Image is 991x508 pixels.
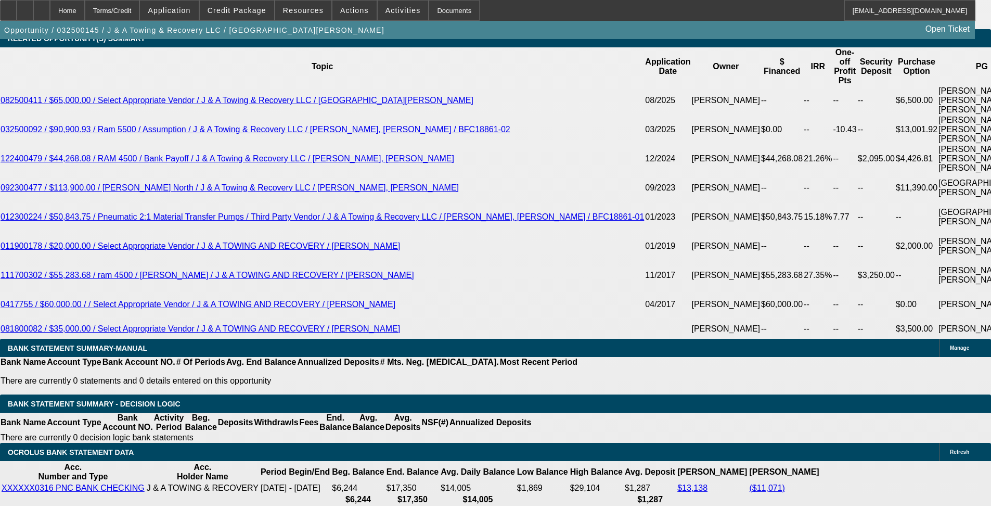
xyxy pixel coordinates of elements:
th: $1,287 [624,494,676,505]
td: -- [761,86,803,115]
td: 21.26% [803,144,832,173]
td: $6,500.00 [895,86,938,115]
a: 082500411 / $65,000.00 / Select Appropriate Vendor / J & A Towing & Recovery LLC / [GEOGRAPHIC_DA... [1,96,473,105]
td: J & A TOWING & RECOVERY [146,483,259,493]
span: OCROLUS BANK STATEMENT DATA [8,448,134,456]
th: Beg. Balance [184,413,217,433]
a: 111700302 / $55,283.68 / ram 4500 / [PERSON_NAME] / J & A TOWING AND RECOVERY / [PERSON_NAME] [1,271,414,280]
span: Application [148,6,190,15]
td: 04/2017 [645,290,691,319]
span: Opportunity / 032500145 / J & A Towing & Recovery LLC / [GEOGRAPHIC_DATA][PERSON_NAME] [4,26,384,34]
td: 11/2017 [645,261,691,290]
a: Open Ticket [921,20,974,38]
td: 01/2023 [645,202,691,232]
th: Fees [299,413,319,433]
th: Annualized Deposits [297,357,379,367]
th: Avg. Deposit [624,462,676,482]
th: Most Recent Period [499,357,578,367]
td: $60,000.00 [761,290,803,319]
th: $6,244 [331,494,384,505]
td: $17,350 [386,483,439,493]
td: -10.43 [832,115,857,144]
th: End. Balance [386,462,439,482]
td: [PERSON_NAME] [691,115,761,144]
th: One-off Profit Pts [832,47,857,86]
span: Credit Package [208,6,266,15]
th: Owner [691,47,761,86]
td: -- [803,115,832,144]
td: $14,005 [440,483,516,493]
a: 122400479 / $44,268.08 / RAM 4500 / Bank Payoff / J & A Towing & Recovery LLC / [PERSON_NAME], [P... [1,154,454,163]
span: Resources [283,6,324,15]
th: Annualized Deposits [449,413,532,433]
td: -- [832,290,857,319]
td: 7.77 [832,202,857,232]
th: Purchase Option [895,47,938,86]
th: # Mts. Neg. [MEDICAL_DATA]. [380,357,499,367]
td: -- [761,232,803,261]
th: End. Balance [319,413,352,433]
td: $13,001.92 [895,115,938,144]
td: -- [832,232,857,261]
td: [DATE] - [DATE] [260,483,330,493]
th: Acc. Holder Name [146,462,259,482]
td: -- [803,86,832,115]
td: $0.00 [895,290,938,319]
th: Avg. End Balance [226,357,297,367]
a: 032500092 / $90,900.93 / Ram 5500 / Assumption / J & A Towing & Recovery LLC / [PERSON_NAME], [PE... [1,125,510,134]
td: 15.18% [803,202,832,232]
td: $50,843.75 [761,202,803,232]
td: $3,500.00 [895,319,938,339]
button: Actions [332,1,377,20]
th: IRR [803,47,832,86]
td: $1,869 [517,483,569,493]
th: [PERSON_NAME] [749,462,819,482]
button: Credit Package [200,1,274,20]
td: -- [803,232,832,261]
a: $13,138 [677,484,707,492]
td: -- [832,86,857,115]
th: $17,350 [386,494,439,505]
td: $4,426.81 [895,144,938,173]
td: -- [857,86,895,115]
td: -- [857,232,895,261]
td: -- [857,173,895,202]
th: $14,005 [440,494,516,505]
span: Bank Statement Summary - Decision Logic [8,400,181,408]
th: NSF(#) [421,413,449,433]
span: Refresh [950,449,969,455]
td: 12/2024 [645,144,691,173]
th: # Of Periods [176,357,226,367]
td: $55,283.68 [761,261,803,290]
th: Period Begin/End [260,462,330,482]
td: $3,250.00 [857,261,895,290]
td: $2,095.00 [857,144,895,173]
p: There are currently 0 statements and 0 details entered on this opportunity [1,376,577,386]
td: -- [761,173,803,202]
th: Security Deposit [857,47,895,86]
td: $2,000.00 [895,232,938,261]
td: -- [857,290,895,319]
a: 081800082 / $35,000.00 / Select Appropriate Vendor / J & A TOWING AND RECOVERY / [PERSON_NAME] [1,324,400,333]
th: Beg. Balance [331,462,384,482]
span: Actions [340,6,369,15]
td: [PERSON_NAME] [691,261,761,290]
td: [PERSON_NAME] [691,232,761,261]
th: $ Financed [761,47,803,86]
td: -- [832,144,857,173]
th: Avg. Balance [352,413,384,433]
th: Bank Account NO. [102,357,176,367]
td: -- [857,202,895,232]
td: -- [803,290,832,319]
td: [PERSON_NAME] [691,319,761,339]
th: Account Type [46,357,102,367]
td: 01/2019 [645,232,691,261]
td: 27.35% [803,261,832,290]
th: Deposits [217,413,254,433]
th: Acc. Number and Type [1,462,145,482]
td: [PERSON_NAME] [691,86,761,115]
td: $0.00 [761,115,803,144]
span: Manage [950,345,969,351]
td: -- [832,319,857,339]
td: -- [895,202,938,232]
